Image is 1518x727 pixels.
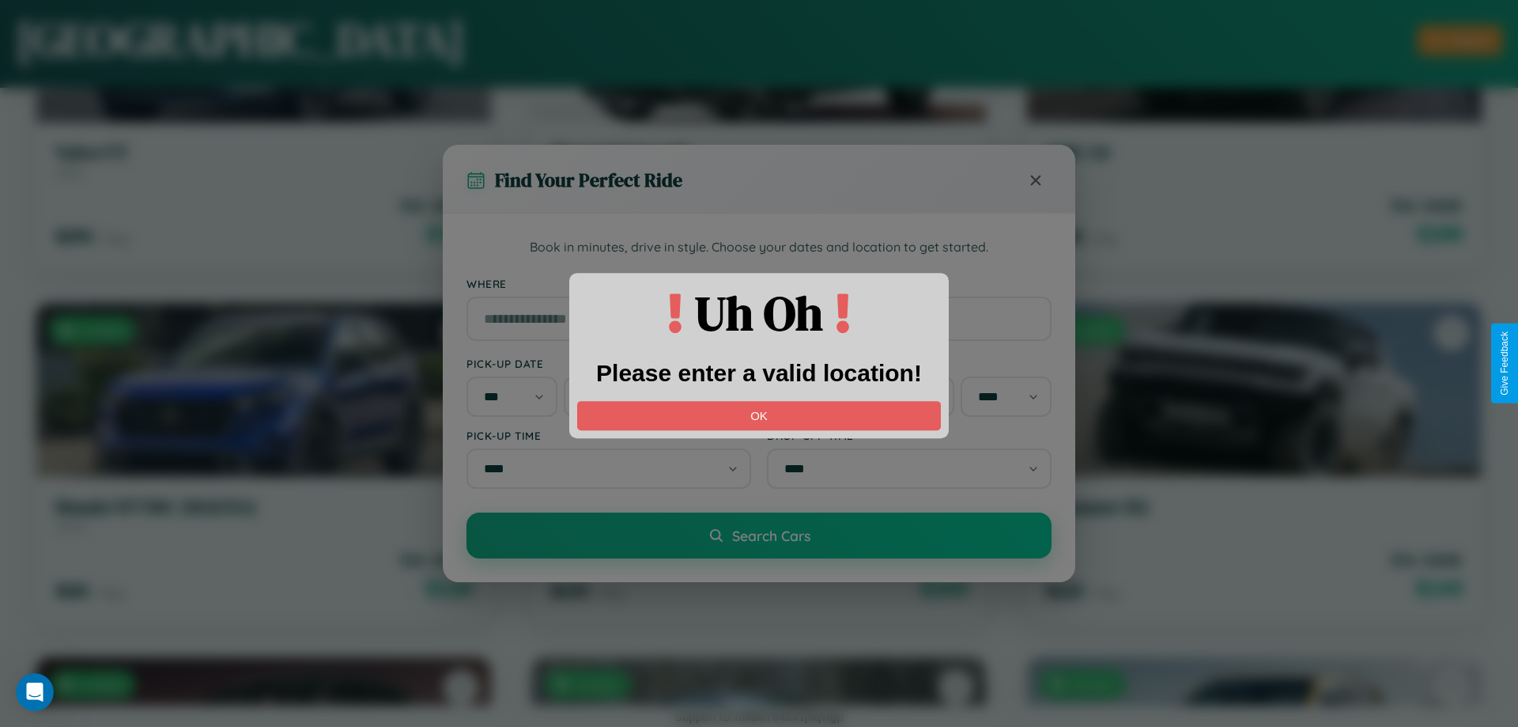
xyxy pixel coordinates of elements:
[767,429,1052,442] label: Drop-off Time
[466,429,751,442] label: Pick-up Time
[767,357,1052,370] label: Drop-off Date
[466,357,751,370] label: Pick-up Date
[466,277,1052,290] label: Where
[732,527,810,544] span: Search Cars
[495,167,682,193] h3: Find Your Perfect Ride
[466,237,1052,258] p: Book in minutes, drive in style. Choose your dates and location to get started.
